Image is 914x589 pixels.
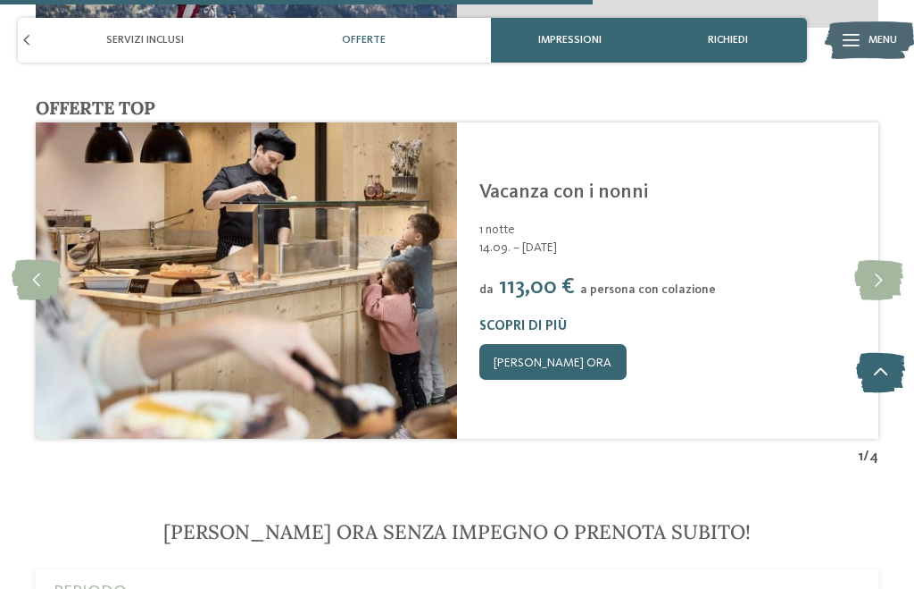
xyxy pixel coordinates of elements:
[479,283,494,296] span: da
[479,344,627,380] a: [PERSON_NAME] ora
[825,18,914,63] img: Familienhotels Südtirol
[163,519,751,544] span: [PERSON_NAME] ora senza impegno o prenota subito!
[868,33,897,48] span: Menu
[106,34,184,46] span: Servizi inclusi
[36,122,457,439] img: Vacanza con i nonni
[342,34,386,46] span: Offerte
[580,283,716,296] span: a persona con colazione
[479,320,567,333] a: Scopri di più
[538,34,602,46] span: Impressioni
[479,182,648,202] a: Vacanza con i nonni
[499,276,575,299] span: 113,00 €
[479,223,515,236] span: 1 notte
[863,448,869,467] span: /
[708,34,748,46] span: richiedi
[869,448,878,467] span: 4
[479,240,856,257] span: 14.09. – [DATE]
[36,97,155,119] span: Offerte top
[859,448,863,467] span: 1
